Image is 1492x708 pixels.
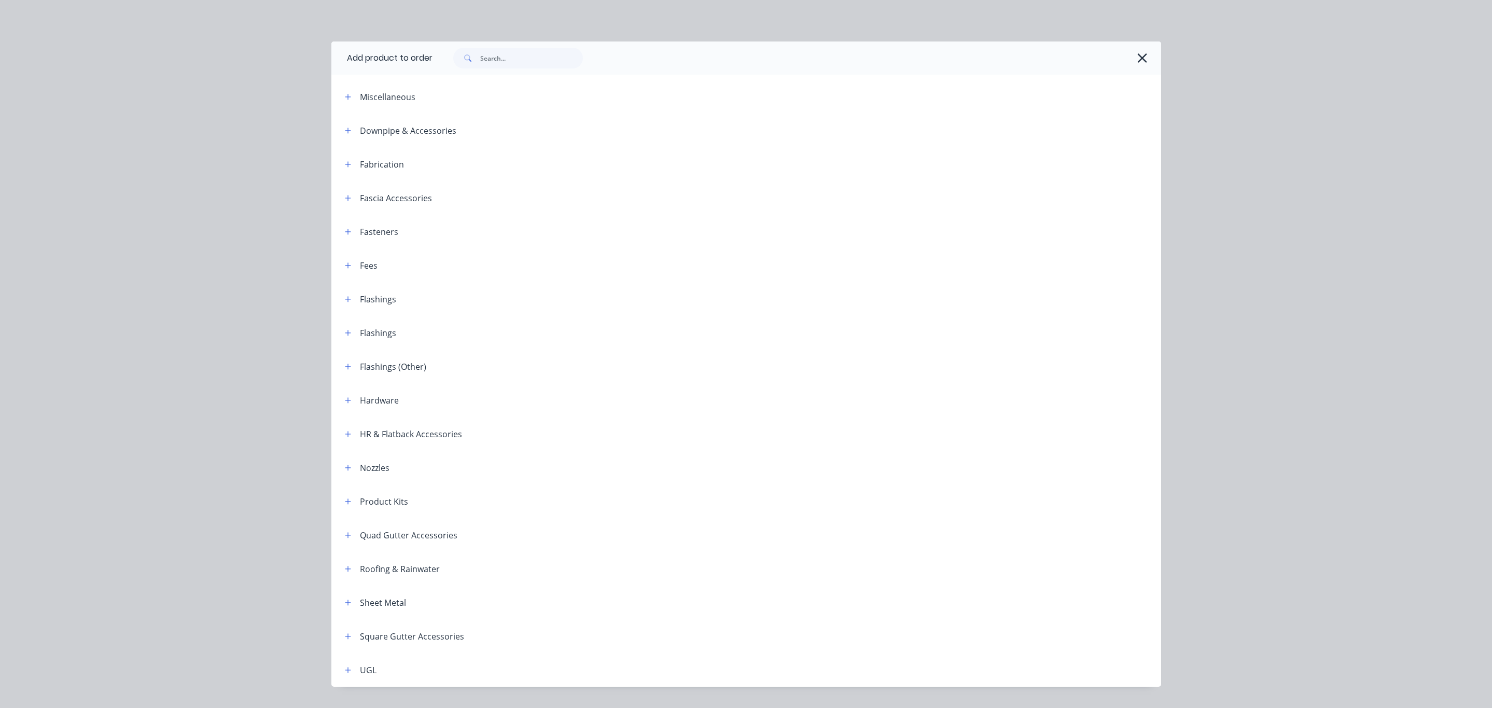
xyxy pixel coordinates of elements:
[360,495,408,508] div: Product Kits
[360,259,378,272] div: Fees
[360,158,404,171] div: Fabrication
[360,293,396,306] div: Flashings
[360,192,432,204] div: Fascia Accessories
[360,630,464,643] div: Square Gutter Accessories
[360,529,457,542] div: Quad Gutter Accessories
[360,91,415,103] div: Miscellaneous
[360,428,462,440] div: HR & Flatback Accessories
[331,41,433,75] div: Add product to order
[360,462,389,474] div: Nozzles
[360,394,399,407] div: Hardware
[360,360,426,373] div: Flashings (Other)
[360,327,396,339] div: Flashings
[360,596,406,609] div: Sheet Metal
[360,226,398,238] div: Fasteners
[360,664,377,676] div: UGL
[360,124,456,137] div: Downpipe & Accessories
[360,563,440,575] div: Roofing & Rainwater
[480,48,583,68] input: Search...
